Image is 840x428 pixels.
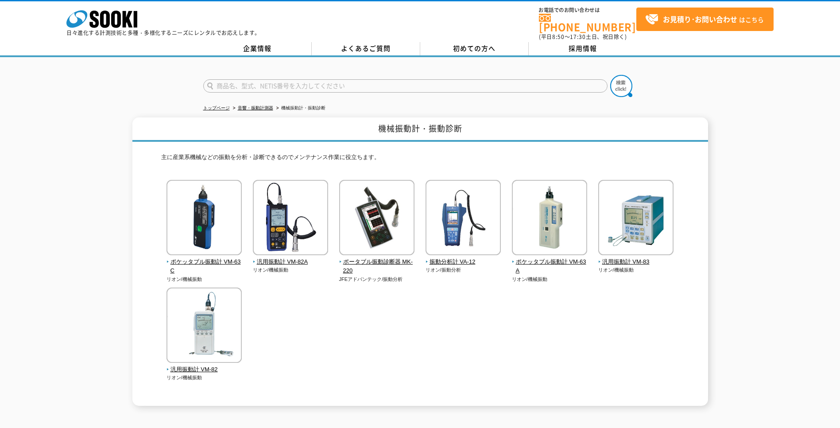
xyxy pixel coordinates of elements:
img: 振動分析計 VA-12 [426,180,501,257]
span: お電話でのお問い合わせは [539,8,636,13]
img: ポケッタブル振動計 VM-63C [166,180,242,257]
span: 17:30 [570,33,586,41]
strong: お見積り･お問い合わせ [663,14,737,24]
p: リオン/機械振動 [598,266,674,274]
a: 汎用振動計 VM-82 [166,357,242,374]
span: 振動分析計 VA-12 [426,257,501,267]
a: 音響・振動計測器 [238,105,273,110]
p: リオン/機械振動 [166,374,242,381]
h1: 機械振動計・振動診断 [132,117,708,142]
p: JFEアドバンテック/振動分析 [339,276,415,283]
span: 汎用振動計 VM-82 [166,365,242,374]
a: 汎用振動計 VM-82A [253,249,329,267]
a: ポケッタブル振動計 VM-63C [166,249,242,276]
a: ポータブル振動診断器 MK-220 [339,249,415,276]
span: 汎用振動計 VM-82A [253,257,329,267]
img: btn_search.png [610,75,632,97]
img: 汎用振動計 VM-83 [598,180,674,257]
img: 汎用振動計 VM-82 [166,288,242,365]
li: 機械振動計・振動診断 [275,104,325,113]
span: (平日 ～ 土日、祝日除く) [539,33,627,41]
a: 振動分析計 VA-12 [426,249,501,267]
a: 汎用振動計 VM-83 [598,249,674,267]
span: はこちら [645,13,764,26]
img: ポケッタブル振動計 VM-63A [512,180,587,257]
span: ポケッタブル振動計 VM-63C [166,257,242,276]
a: 採用情報 [529,42,637,55]
p: リオン/機械振動 [512,276,588,283]
a: 初めての方へ [420,42,529,55]
p: リオン/機械振動 [253,266,329,274]
a: トップページ [203,105,230,110]
a: よくあるご質問 [312,42,420,55]
p: リオン/機械振動 [166,276,242,283]
span: 初めての方へ [453,43,495,53]
p: 日々進化する計測技術と多種・多様化するニーズにレンタルでお応えします。 [66,30,260,35]
p: 主に産業系機械などの振動を分析・診断できるのでメンテナンス作業に役立ちます。 [161,153,679,167]
span: 8:50 [552,33,565,41]
a: 企業情報 [203,42,312,55]
span: ポケッタブル振動計 VM-63A [512,257,588,276]
span: 汎用振動計 VM-83 [598,257,674,267]
p: リオン/振動分析 [426,266,501,274]
input: 商品名、型式、NETIS番号を入力してください [203,79,608,93]
a: ポケッタブル振動計 VM-63A [512,249,588,276]
a: お見積り･お問い合わせはこちら [636,8,774,31]
a: [PHONE_NUMBER] [539,14,636,32]
span: ポータブル振動診断器 MK-220 [339,257,415,276]
img: 汎用振動計 VM-82A [253,180,328,257]
img: ポータブル振動診断器 MK-220 [339,180,414,257]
